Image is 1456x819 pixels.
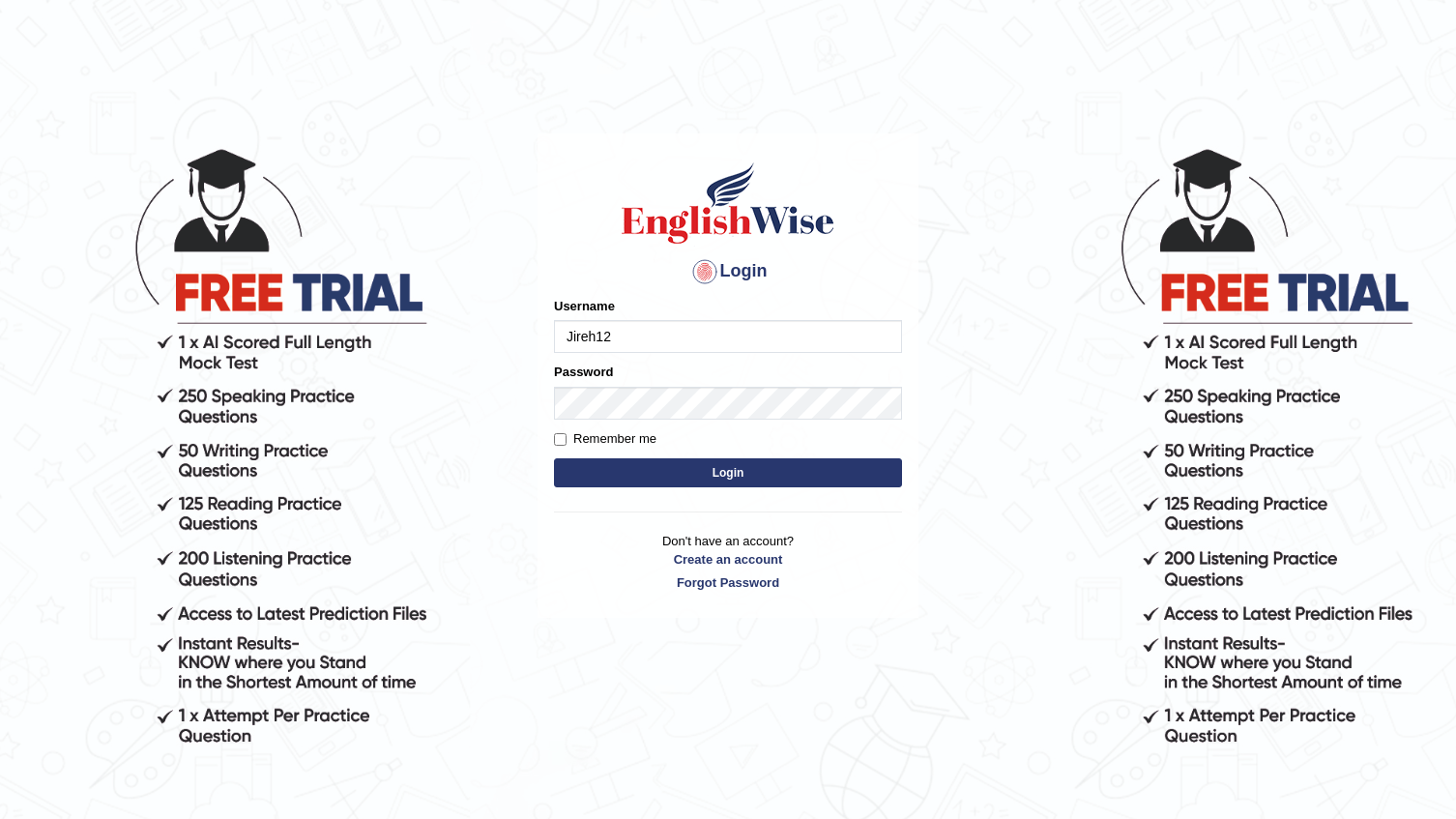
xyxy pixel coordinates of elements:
input: Remember me [554,433,567,446]
label: Password [554,363,613,381]
label: Remember me [554,429,656,449]
a: Create an account [554,550,902,569]
p: Don't have an account? [554,532,902,592]
a: Forgot Password [554,573,902,592]
img: Logo of English Wise sign in for intelligent practice with AI [618,160,838,247]
label: Username [554,297,615,315]
button: Login [554,458,902,487]
h4: Login [554,256,902,287]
